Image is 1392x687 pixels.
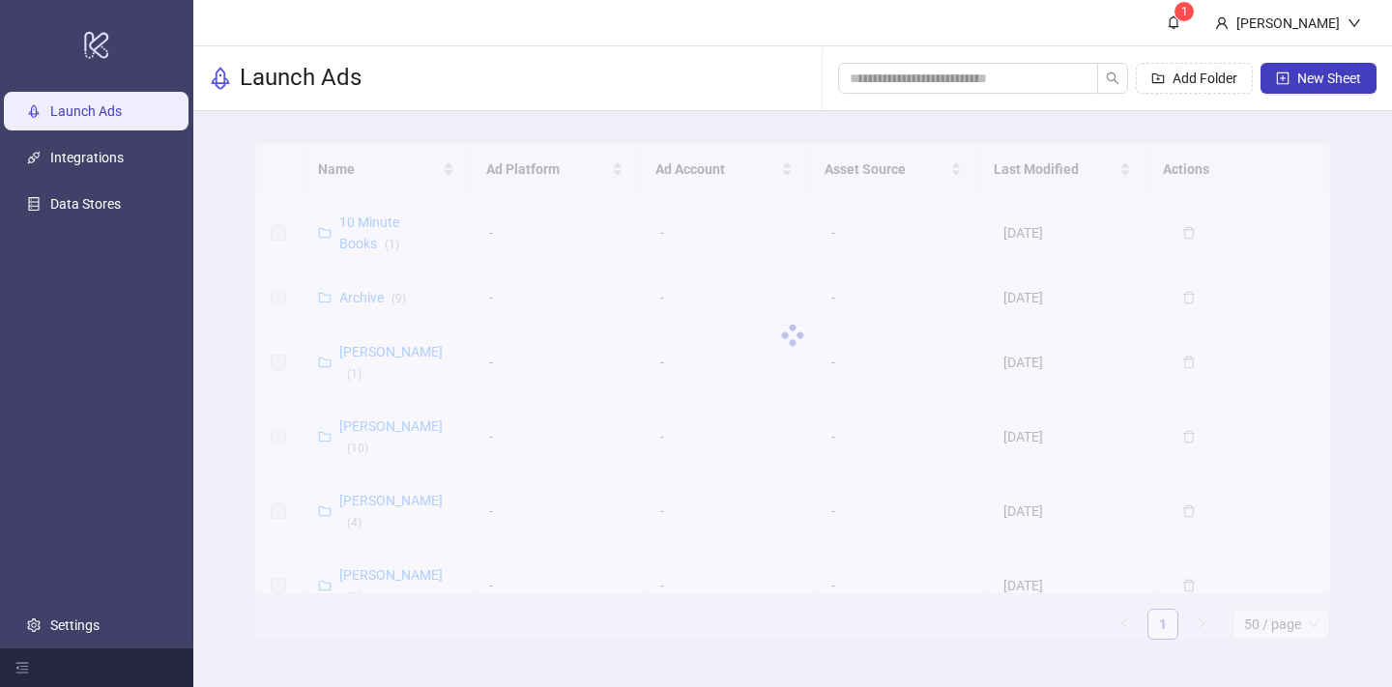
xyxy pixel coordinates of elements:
a: Data Stores [50,196,121,212]
h3: Launch Ads [240,63,362,94]
a: Launch Ads [50,103,122,119]
span: Add Folder [1173,71,1237,86]
span: down [1348,16,1361,30]
span: 1 [1181,5,1188,18]
div: [PERSON_NAME] [1229,13,1348,34]
span: folder-add [1151,72,1165,85]
span: New Sheet [1297,71,1361,86]
sup: 1 [1174,2,1194,21]
a: Settings [50,617,100,633]
button: Add Folder [1136,63,1253,94]
span: search [1106,72,1119,85]
button: New Sheet [1261,63,1377,94]
span: rocket [209,67,232,90]
span: menu-fold [15,661,29,674]
span: user [1215,16,1229,30]
span: plus-square [1276,72,1290,85]
a: Integrations [50,150,124,165]
span: bell [1167,15,1180,29]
